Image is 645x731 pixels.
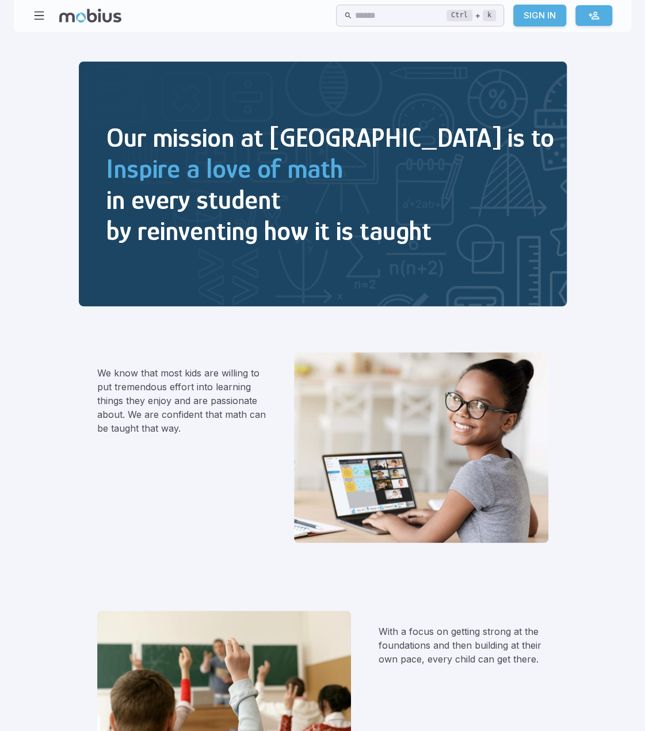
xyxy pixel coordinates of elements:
[106,184,554,215] h2: in every student
[513,5,566,26] a: Sign In
[483,10,496,21] kbd: k
[79,62,567,307] img: Inspire
[294,352,548,543] img: We believe that learning math can and should be fun.
[446,9,496,22] div: +
[379,625,548,666] p: With a focus on getting strong at the foundations and then building at their own pace, every chil...
[106,122,554,153] h2: Our mission at [GEOGRAPHIC_DATA] is to
[106,153,554,184] h2: Inspire a love of math
[106,215,554,246] h2: by reinventing how it is taught
[97,366,266,435] p: We know that most kids are willing to put tremendous effort into learning things they enjoy and a...
[446,10,472,21] kbd: Ctrl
